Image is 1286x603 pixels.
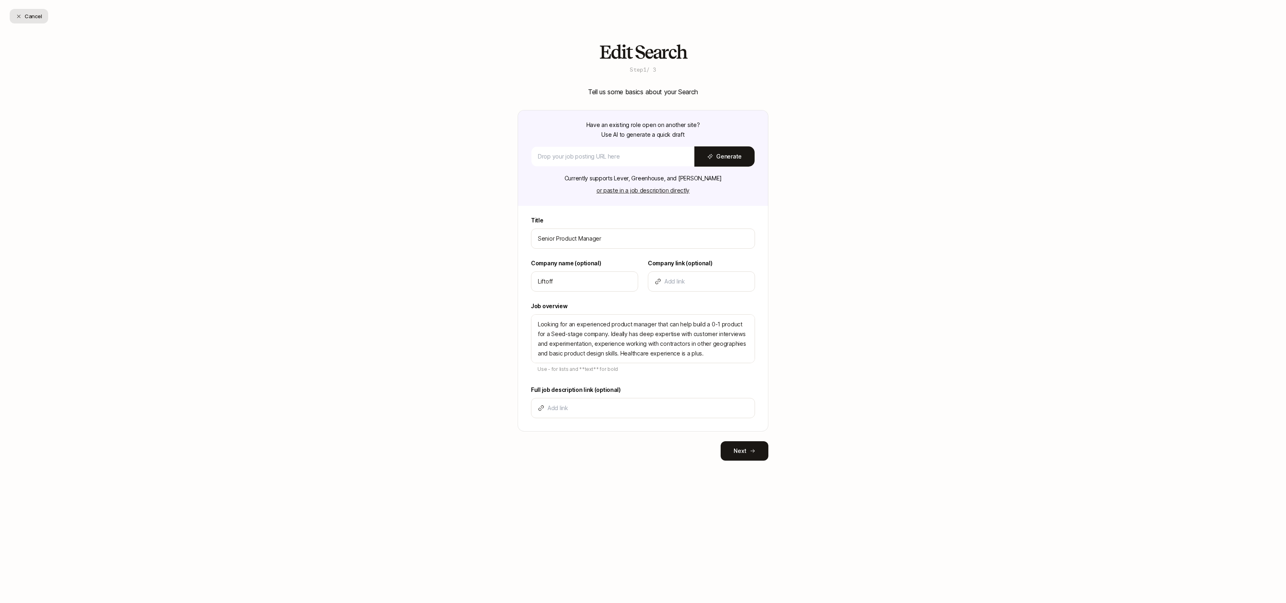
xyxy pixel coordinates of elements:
label: Title [531,216,755,225]
p: Have an existing role open on another site? Use AI to generate a quick draft [586,120,700,140]
label: Company link (optional) [648,258,755,268]
label: Full job description link (optional) [531,385,755,395]
p: Tell us some basics about your Search [588,87,698,97]
input: Add link [664,277,748,286]
p: Step 1 / 3 [630,66,656,74]
h2: Edit Search [599,42,687,62]
p: Currently supports Lever, Greenhouse, and [PERSON_NAME] [565,173,722,183]
button: or paste in a job description directly [592,185,694,196]
input: Drop your job posting URL here [538,152,688,161]
label: Job overview [531,301,755,311]
input: Tell us who you're hiring for [538,277,631,286]
textarea: Looking for an experienced product manager that can help build a 0-1 product for a Seed-stage com... [531,314,755,363]
button: Next [721,441,768,461]
input: e.g. Head of Marketing, Contract Design Lead [538,234,748,243]
label: Company name (optional) [531,258,638,268]
input: Add link [548,403,748,413]
span: Use - for lists and **text** for bold [537,366,618,372]
button: Cancel [10,9,48,23]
